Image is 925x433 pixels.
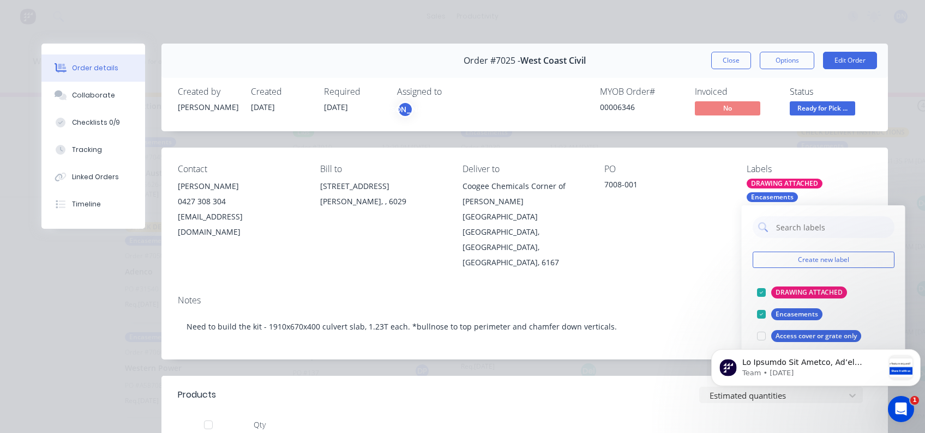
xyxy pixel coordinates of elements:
span: No [695,101,760,115]
div: Bill to [320,164,445,174]
div: Tracking [72,145,102,155]
button: Collaborate [41,82,145,109]
span: [DATE] [251,102,275,112]
div: Need to build the kit - 1910x670x400 culvert slab, 1.23T each. *bullnose to top perimeter and cha... [178,310,872,343]
div: Notes [178,295,872,306]
div: [PERSON_NAME]0427 308 304[EMAIL_ADDRESS][DOMAIN_NAME] [178,179,303,240]
div: Coogee Chemicals Corner of [PERSON_NAME][GEOGRAPHIC_DATA][GEOGRAPHIC_DATA], [GEOGRAPHIC_DATA], [G... [463,179,587,270]
button: Checklists 0/9 [41,109,145,136]
div: Status [790,87,872,97]
button: Timeline [41,191,145,218]
div: Labels [747,164,872,174]
button: Options [760,52,814,69]
div: [STREET_ADDRESS] [320,179,445,194]
button: Create new label [753,252,894,268]
div: [STREET_ADDRESS][PERSON_NAME], , 6029 [320,179,445,214]
span: [DATE] [324,102,348,112]
iframe: Intercom notifications message [707,327,925,404]
div: Checklists 0/9 [72,118,120,127]
div: [EMAIL_ADDRESS][DOMAIN_NAME] [178,209,303,240]
div: Encasements [747,192,798,202]
button: Encasements [753,307,827,322]
span: Order #7025 - [464,56,520,66]
div: Required [324,87,384,97]
button: DRAWING ATTACHED [753,285,851,300]
div: Collaborate [72,90,115,100]
span: Ready for Pick ... [790,101,855,115]
span: 1 [910,396,919,405]
div: 0427 308 304 [178,194,303,209]
div: Created by [178,87,238,97]
div: [PERSON_NAME] [178,179,303,194]
div: 00006346 [600,101,682,113]
div: DRAWING ATTACHED [747,179,822,188]
div: DRAWING ATTACHED [771,286,847,298]
div: PO [604,164,729,174]
iframe: Intercom live chat [888,396,914,422]
div: Order details [72,63,118,73]
div: [PERSON_NAME] [178,101,238,113]
div: Assigned to [397,87,506,97]
input: Search labels [775,216,889,238]
div: Linked Orders [72,172,119,182]
button: Tracking [41,136,145,163]
div: Deliver to [463,164,587,174]
button: Ready for Pick ... [790,101,855,118]
button: Linked Orders [41,163,145,191]
div: Contact [178,164,303,174]
div: Timeline [72,199,101,209]
div: [GEOGRAPHIC_DATA], [GEOGRAPHIC_DATA], [GEOGRAPHIC_DATA], 6167 [463,224,587,270]
div: Invoiced [695,87,777,97]
div: Created [251,87,311,97]
button: Edit Order [823,52,877,69]
div: Encasements [771,308,822,320]
span: West Coast Civil [520,56,586,66]
div: MYOB Order # [600,87,682,97]
button: Close [711,52,751,69]
button: Order details [41,54,145,82]
div: Products [178,388,216,401]
p: Message from Team, sent 1d ago [35,41,177,51]
button: [PERSON_NAME] [397,101,413,118]
div: [PERSON_NAME], , 6029 [320,194,445,209]
div: 7008-001 [604,179,729,194]
div: Coogee Chemicals Corner of [PERSON_NAME][GEOGRAPHIC_DATA] [463,179,587,224]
